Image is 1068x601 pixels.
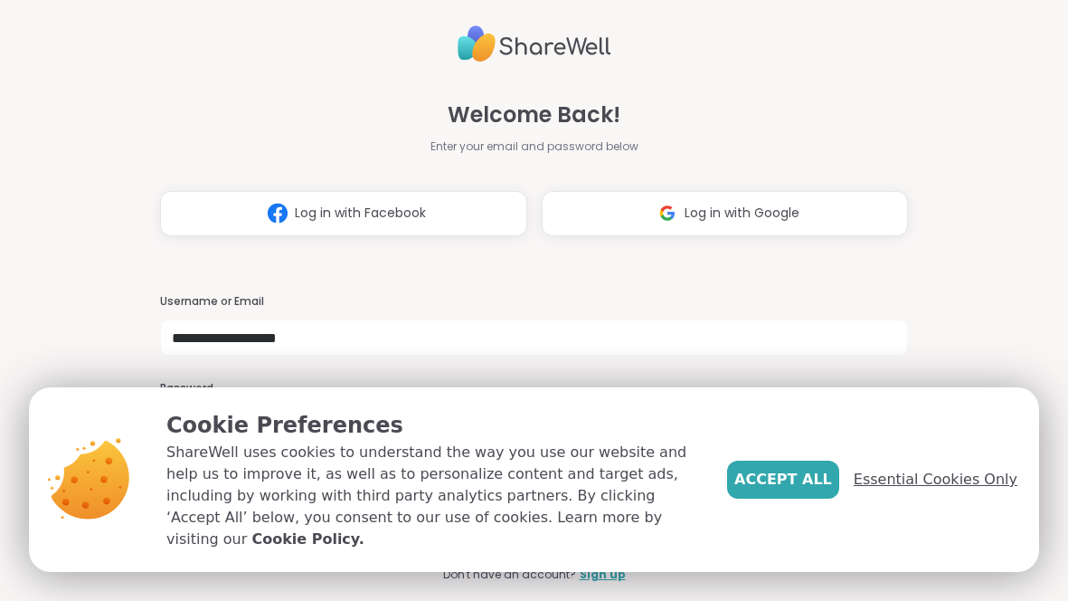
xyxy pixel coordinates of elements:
[580,567,626,583] a: Sign up
[443,567,576,583] span: Don't have an account?
[458,18,611,70] img: ShareWell Logo
[160,191,526,236] button: Log in with Facebook
[727,461,839,499] button: Accept All
[166,409,698,442] p: Cookie Preferences
[650,196,685,230] img: ShareWell Logomark
[260,196,295,230] img: ShareWell Logomark
[854,469,1017,491] span: Essential Cookies Only
[160,381,908,396] h3: Password
[685,204,799,223] span: Log in with Google
[160,294,908,310] h3: Username or Email
[295,204,426,223] span: Log in with Facebook
[542,191,908,236] button: Log in with Google
[251,529,364,550] a: Cookie Policy.
[448,99,620,131] span: Welcome Back!
[166,442,698,550] p: ShareWell uses cookies to understand the way you use our website and help us to improve it, as we...
[734,469,832,491] span: Accept All
[430,138,638,155] span: Enter your email and password below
